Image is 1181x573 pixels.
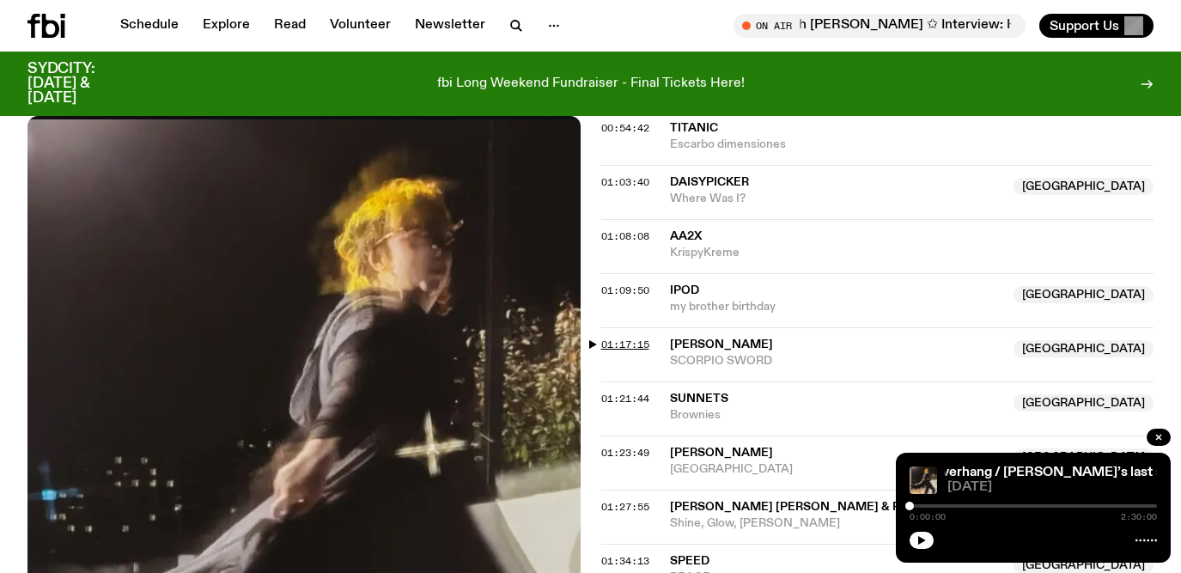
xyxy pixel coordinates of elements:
[670,230,702,242] span: AA2x
[601,338,649,351] span: 01:17:15
[670,191,1004,207] span: Where Was I?
[1050,18,1119,34] span: Support Us
[405,14,496,38] a: Newsletter
[670,501,934,513] span: [PERSON_NAME] [PERSON_NAME] & Flume
[192,14,260,38] a: Explore
[1121,513,1157,521] span: 2:30:00
[437,76,745,92] p: fbi Long Weekend Fundraiser - Final Tickets Here!
[601,286,649,296] button: 01:09:50
[601,557,649,566] button: 01:34:13
[1039,14,1154,38] button: Support Us
[1014,394,1154,411] span: [GEOGRAPHIC_DATA]
[670,515,1004,532] span: Shine, Glow, [PERSON_NAME]
[670,555,709,567] span: SPEED
[601,283,649,297] span: 01:09:50
[264,14,316,38] a: Read
[601,394,649,404] button: 01:21:44
[947,481,1157,494] span: [DATE]
[670,245,1154,261] span: KrispyKreme
[27,62,137,106] h3: SYDCITY: [DATE] & [DATE]
[601,554,649,568] span: 01:34:13
[670,176,749,188] span: Daisypicker
[601,500,649,514] span: 01:27:55
[601,340,649,350] button: 01:17:15
[670,461,1004,478] span: [GEOGRAPHIC_DATA]
[601,446,649,460] span: 01:23:49
[670,393,728,405] span: Sunnets
[670,447,773,459] span: [PERSON_NAME]
[601,232,649,241] button: 01:08:08
[670,284,699,296] span: iPod
[670,338,773,351] span: [PERSON_NAME]
[601,229,649,243] span: 01:08:08
[601,121,649,135] span: 00:54:42
[670,407,1004,424] span: Brownies
[1014,448,1154,466] span: [GEOGRAPHIC_DATA]
[670,122,718,134] span: Titanic
[670,353,1004,369] span: SCORPIO SWORD
[1014,340,1154,357] span: [GEOGRAPHIC_DATA]
[670,137,1154,153] span: Escarbo dimensiones
[670,299,1004,315] span: my brother birthday
[601,392,649,405] span: 01:21:44
[734,14,1026,38] button: On AirArvos with [PERSON_NAME] ✩ Interview: Hatchie
[601,448,649,458] button: 01:23:49
[601,178,649,187] button: 01:03:40
[1014,286,1154,303] span: [GEOGRAPHIC_DATA]
[601,175,649,189] span: 01:03:40
[601,124,649,133] button: 00:54:42
[110,14,189,38] a: Schedule
[320,14,401,38] a: Volunteer
[1014,178,1154,195] span: [GEOGRAPHIC_DATA]
[910,513,946,521] span: 0:00:00
[601,503,649,512] button: 01:27:55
